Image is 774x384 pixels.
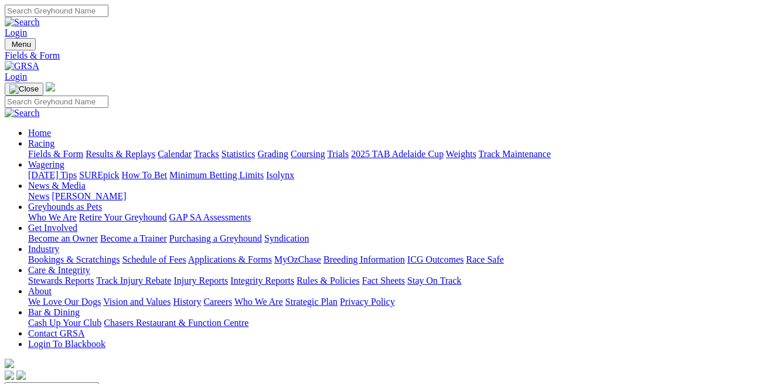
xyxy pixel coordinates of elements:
[5,17,40,28] img: Search
[28,138,54,148] a: Racing
[28,318,101,328] a: Cash Up Your Club
[28,191,49,201] a: News
[203,297,232,307] a: Careers
[266,170,294,180] a: Isolynx
[479,149,551,159] a: Track Maintenance
[28,318,769,328] div: Bar & Dining
[79,212,167,222] a: Retire Your Greyhound
[28,233,769,244] div: Get Involved
[28,265,90,275] a: Care & Integrity
[158,149,192,159] a: Calendar
[28,170,769,181] div: Wagering
[296,276,360,286] a: Rules & Policies
[28,254,120,264] a: Bookings & Scratchings
[340,297,395,307] a: Privacy Policy
[169,170,264,180] a: Minimum Betting Limits
[86,149,155,159] a: Results & Replays
[291,149,325,159] a: Coursing
[28,233,98,243] a: Become an Owner
[28,286,52,296] a: About
[173,297,201,307] a: History
[5,61,39,72] img: GRSA
[28,297,769,307] div: About
[323,254,405,264] a: Breeding Information
[28,149,769,159] div: Racing
[103,297,171,307] a: Vision and Values
[351,149,444,159] a: 2025 TAB Adelaide Cup
[16,371,26,380] img: twitter.svg
[28,212,77,222] a: Who We Are
[28,276,94,286] a: Stewards Reports
[446,149,476,159] a: Weights
[104,318,248,328] a: Chasers Restaurant & Function Centre
[258,149,288,159] a: Grading
[122,170,168,180] a: How To Bet
[28,159,64,169] a: Wagering
[407,254,463,264] a: ICG Outcomes
[169,233,262,243] a: Purchasing a Greyhound
[79,170,119,180] a: SUREpick
[9,84,39,94] img: Close
[327,149,349,159] a: Trials
[28,128,51,138] a: Home
[28,202,102,212] a: Greyhounds as Pets
[28,244,59,254] a: Industry
[28,297,101,307] a: We Love Our Dogs
[28,212,769,223] div: Greyhounds as Pets
[5,83,43,96] button: Toggle navigation
[28,276,769,286] div: Care & Integrity
[5,38,36,50] button: Toggle navigation
[5,50,769,61] a: Fields & Form
[5,371,14,380] img: facebook.svg
[188,254,272,264] a: Applications & Forms
[5,5,108,17] input: Search
[28,307,80,317] a: Bar & Dining
[169,212,251,222] a: GAP SA Assessments
[362,276,405,286] a: Fact Sheets
[28,328,84,338] a: Contact GRSA
[12,40,31,49] span: Menu
[28,170,77,180] a: [DATE] Tips
[28,339,105,349] a: Login To Blackbook
[28,181,86,191] a: News & Media
[52,191,126,201] a: [PERSON_NAME]
[5,72,27,81] a: Login
[46,82,55,91] img: logo-grsa-white.png
[173,276,228,286] a: Injury Reports
[274,254,321,264] a: MyOzChase
[264,233,309,243] a: Syndication
[28,223,77,233] a: Get Involved
[230,276,294,286] a: Integrity Reports
[5,359,14,368] img: logo-grsa-white.png
[28,191,769,202] div: News & Media
[234,297,283,307] a: Who We Are
[466,254,503,264] a: Race Safe
[221,149,255,159] a: Statistics
[194,149,219,159] a: Tracks
[5,108,40,118] img: Search
[122,254,186,264] a: Schedule of Fees
[28,254,769,265] div: Industry
[96,276,171,286] a: Track Injury Rebate
[407,276,461,286] a: Stay On Track
[5,96,108,108] input: Search
[28,149,83,159] a: Fields & Form
[100,233,167,243] a: Become a Trainer
[285,297,337,307] a: Strategic Plan
[5,28,27,38] a: Login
